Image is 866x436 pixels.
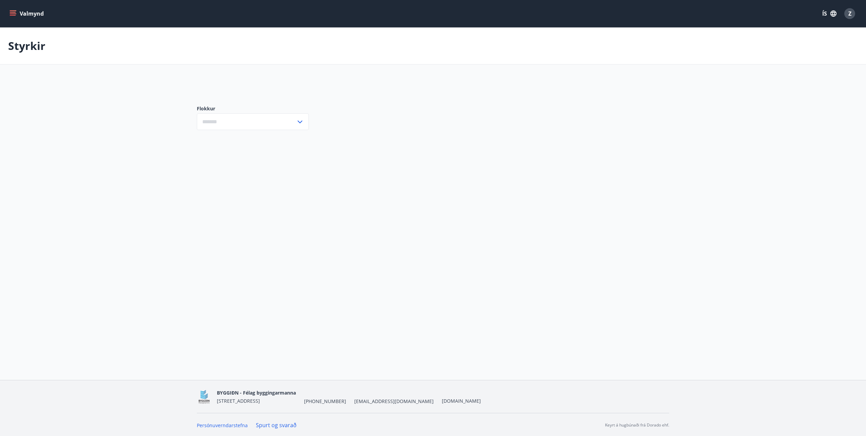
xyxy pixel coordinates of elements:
p: Keyrt á hugbúnaði frá Dorado ehf. [605,422,669,428]
label: Flokkur [197,105,309,112]
img: BKlGVmlTW1Qrz68WFGMFQUcXHWdQd7yePWMkvn3i.png [197,389,211,404]
a: [DOMAIN_NAME] [442,398,481,404]
span: BYGGIÐN - Félag byggingarmanna [217,389,296,396]
a: Spurt og svarað [256,421,297,429]
button: menu [8,7,46,20]
p: Styrkir [8,38,45,53]
span: [STREET_ADDRESS] [217,398,260,404]
span: Z [848,10,851,17]
span: [EMAIL_ADDRESS][DOMAIN_NAME] [354,398,434,405]
a: Persónuverndarstefna [197,422,248,429]
button: Z [842,5,858,22]
span: [PHONE_NUMBER] [304,398,346,405]
button: ÍS [818,7,840,20]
